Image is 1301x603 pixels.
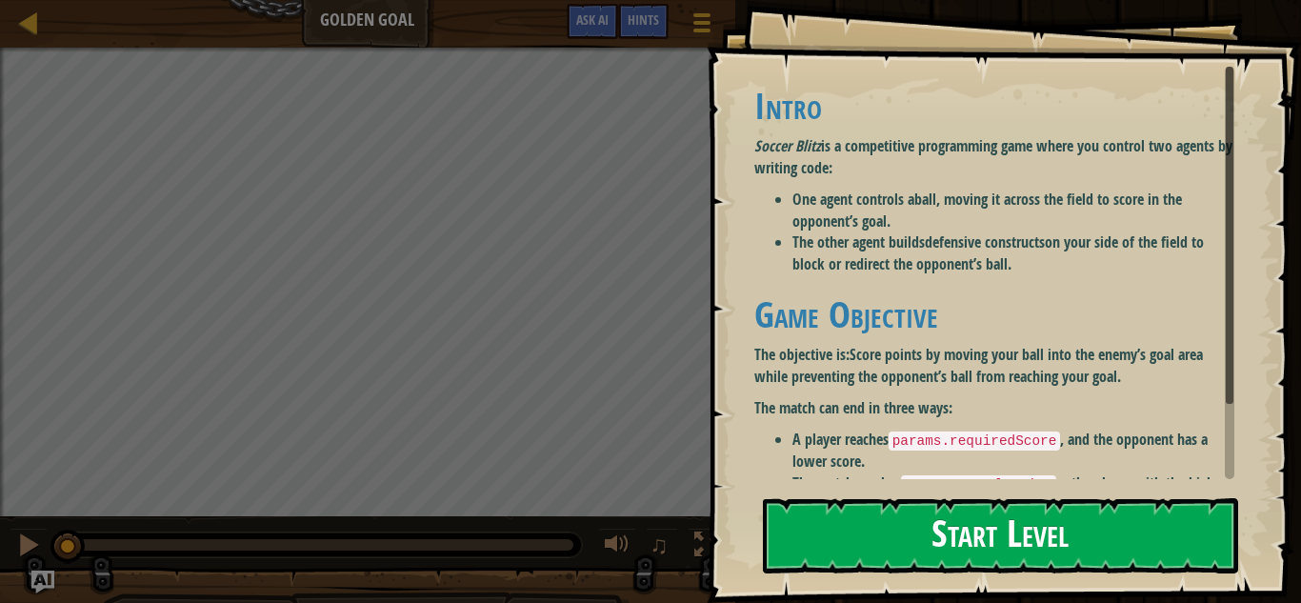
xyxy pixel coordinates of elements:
span: Ask AI [576,10,609,29]
h1: Intro [754,86,1234,126]
p: The match can end in three ways: [754,397,1234,419]
span: ♫ [650,531,669,559]
button: Start Level [763,498,1238,573]
strong: defensive constructs [925,231,1045,252]
button: Ask AI [567,4,618,39]
h1: Game Objective [754,294,1234,334]
p: The objective is: [754,344,1234,388]
button: Ask AI [31,571,54,593]
strong: Score points by moving your ball into the enemy’s goal area while preventing the opponent’s ball ... [754,344,1203,387]
button: ♫ [646,528,678,567]
li: One agent controls a , moving it across the field to score in the opponent’s goal. [792,189,1234,232]
code: params.requiredScore [889,432,1061,451]
em: Soccer Blitz [754,135,821,156]
li: The other agent builds on your side of the field to block or redirect the opponent’s ball. [792,231,1234,275]
code: params.resolveTime [901,475,1056,494]
li: A player reaches , and the opponent has a lower score. [792,429,1234,472]
strong: ball [914,189,936,210]
button: Show game menu [678,4,726,49]
p: is a competitive programming game where you control two agents by writing code: [754,135,1234,179]
button: Toggle fullscreen [688,528,726,567]
button: Ctrl + P: Pause [10,528,48,567]
li: The match reaches — the player with the higher score wins. [792,472,1234,516]
button: Adjust volume [598,528,636,567]
span: Hints [628,10,659,29]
